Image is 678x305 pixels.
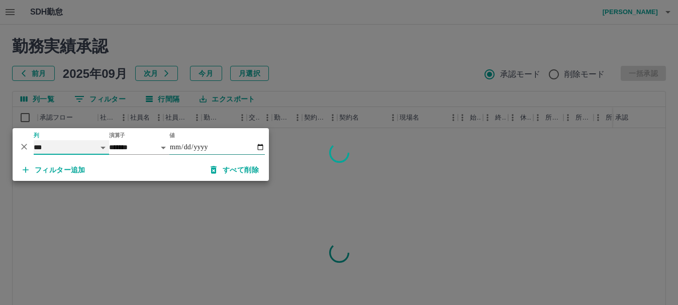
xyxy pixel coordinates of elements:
[34,132,39,139] label: 列
[109,132,125,139] label: 演算子
[17,139,32,154] button: 削除
[15,161,93,179] button: フィルター追加
[203,161,267,179] button: すべて削除
[169,132,175,139] label: 値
